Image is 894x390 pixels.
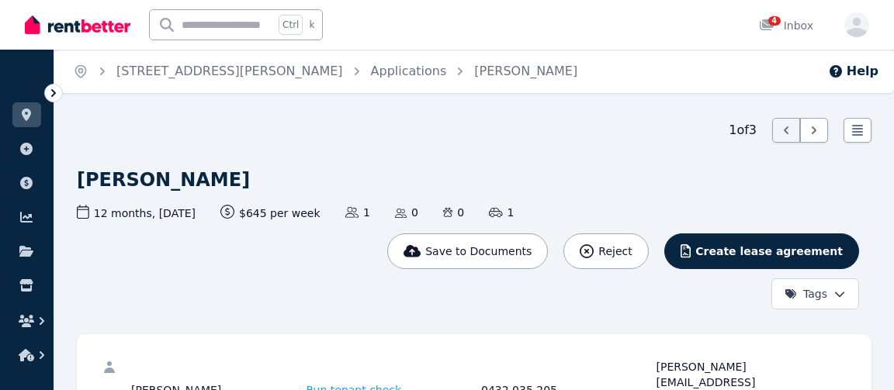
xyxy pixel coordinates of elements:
[345,205,370,220] span: 1
[695,243,843,259] span: Create lease agreement
[489,205,514,220] span: 1
[598,243,632,259] span: Reject
[474,64,577,78] a: [PERSON_NAME]
[443,205,464,220] span: 0
[828,62,878,81] button: Help
[25,13,130,36] img: RentBetter
[729,121,757,140] span: 1 of 3
[425,243,532,259] span: Save to Documents
[387,233,549,269] button: Save to Documents
[395,205,418,220] span: 0
[220,205,321,221] span: $645 per week
[371,64,447,78] a: Applications
[77,205,196,221] span: 12 months , [DATE]
[759,18,813,33] div: Inbox
[785,286,827,302] span: Tags
[77,167,250,192] h1: [PERSON_NAME]
[771,278,859,309] button: Tags
[279,15,303,35] span: Ctrl
[664,233,859,269] button: Create lease agreement
[768,16,781,26] span: 4
[54,50,596,93] nav: Breadcrumb
[309,19,314,31] span: k
[116,64,343,78] a: [STREET_ADDRESS][PERSON_NAME]
[563,233,648,269] button: Reject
